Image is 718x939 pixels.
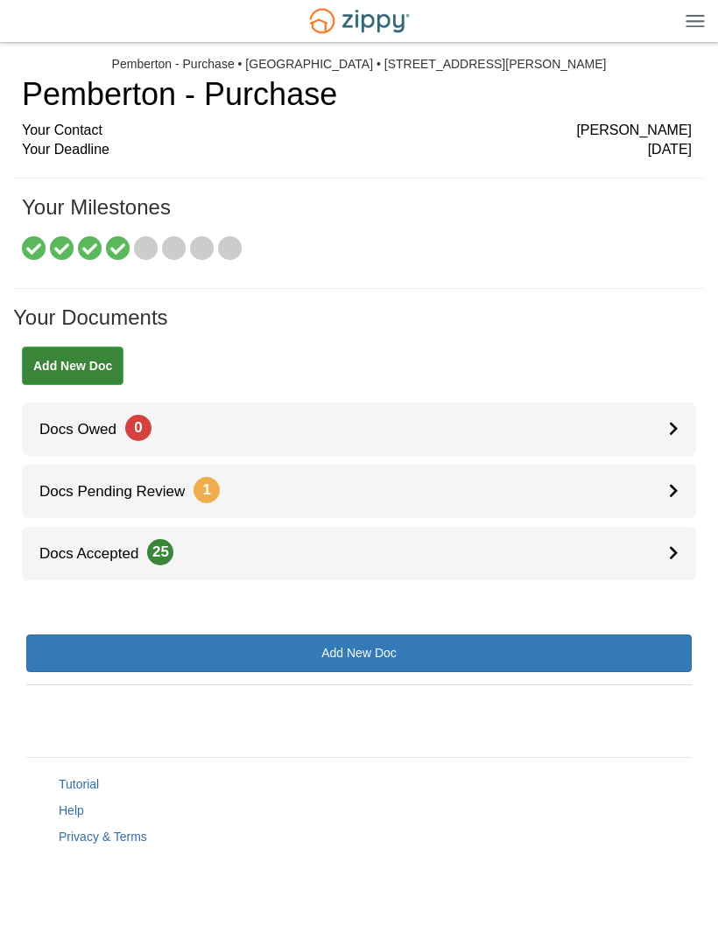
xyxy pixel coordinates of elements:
a: Help [59,803,84,817]
span: [PERSON_NAME] [576,121,692,141]
a: Docs Owed0 [22,403,696,456]
div: Your Contact [22,121,692,141]
span: 0 [125,415,151,441]
span: Docs Pending Review [22,483,220,500]
span: 25 [147,539,173,565]
span: 1 [194,477,220,503]
span: Docs Accepted [22,545,173,562]
span: Docs Owed [22,421,151,438]
h1: Pemberton - Purchase [22,77,692,112]
div: Pemberton - Purchase • [GEOGRAPHIC_DATA] • [STREET_ADDRESS][PERSON_NAME] [112,57,607,72]
img: Mobile Dropdown Menu [686,14,705,27]
a: Add New Doc [22,347,123,385]
a: Privacy & Terms [59,830,147,844]
div: Your Deadline [22,140,692,160]
a: Docs Accepted25 [22,527,696,580]
span: [DATE] [648,140,692,160]
h1: Your Milestones [22,196,692,236]
a: Add New Doc [26,634,692,672]
h1: Your Documents [13,306,705,347]
a: Docs Pending Review1 [22,465,696,518]
a: Tutorial [59,777,99,791]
